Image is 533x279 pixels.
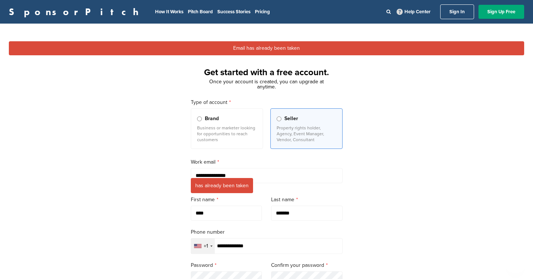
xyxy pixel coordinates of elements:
a: Pricing [255,9,270,15]
label: Last name [271,196,343,204]
a: Help Center [395,7,432,16]
a: Sign Up Free [478,5,524,19]
label: Confirm your password [271,261,343,269]
p: Business or marketer looking for opportunities to reach customers [197,125,257,143]
span: Brand [205,115,219,123]
label: First name [191,196,262,204]
a: Success Stories [217,9,250,15]
label: Phone number [191,228,343,236]
span: has already been taken [191,178,253,193]
a: SponsorPitch [9,7,143,17]
label: Password [191,261,262,269]
a: Pitch Board [188,9,213,15]
label: Type of account [191,98,343,107]
h1: Get started with a free account. [182,66,351,79]
iframe: Button to launch messaging window [504,250,527,273]
a: How It Works [155,9,183,15]
span: Seller [284,115,298,123]
input: Brand Business or marketer looking for opportunities to reach customers [197,116,202,121]
label: Work email [191,158,343,166]
p: Property rights holder, Agency, Event Manager, Vendor, Consultant [277,125,336,143]
span: Once your account is created, you can upgrade at anytime. [209,79,324,90]
input: Seller Property rights holder, Agency, Event Manager, Vendor, Consultant [277,116,281,121]
div: Email has already been taken [9,41,524,55]
div: +1 [204,244,208,249]
a: Sign In [440,4,474,19]
div: Selected country [191,238,215,254]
